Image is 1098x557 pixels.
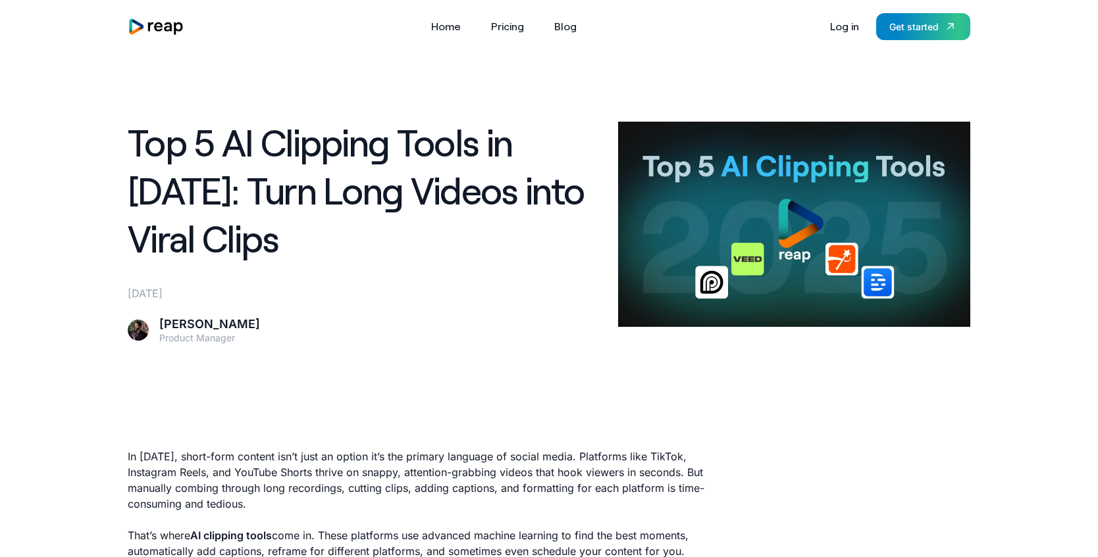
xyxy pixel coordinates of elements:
[618,122,970,327] img: AI Video Clipping and Respurposing
[128,18,184,36] img: reap logo
[128,448,723,512] p: In [DATE], short-form content isn’t just an option it’s the primary language of social media. Pla...
[190,529,272,542] strong: AI clipping tools
[159,332,260,344] div: Product Manager
[128,118,602,262] h1: Top 5 AI Clipping Tools in [DATE]: Turn Long Videos into Viral Clips
[128,18,184,36] a: home
[128,285,602,301] div: [DATE]
[889,20,939,34] div: Get started
[823,16,866,37] a: Log in
[484,16,531,37] a: Pricing
[159,317,260,332] div: [PERSON_NAME]
[548,16,583,37] a: Blog
[425,16,467,37] a: Home
[876,13,970,40] a: Get started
